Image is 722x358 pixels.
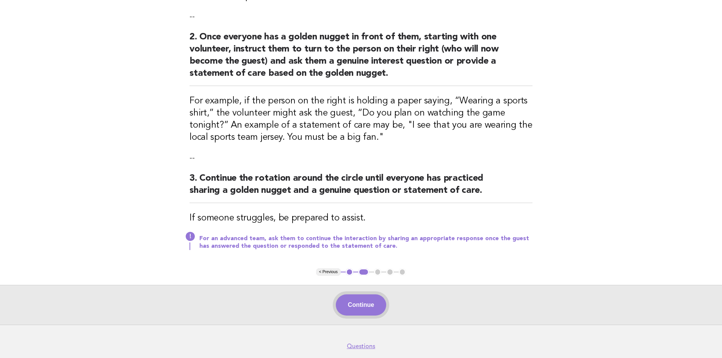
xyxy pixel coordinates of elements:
[190,153,532,163] p: --
[190,95,532,144] h3: For example, if the person on the right is holding a paper saying, “Wearing a sports shirt,” the ...
[190,212,532,224] h3: If someone struggles, be prepared to assist.
[190,31,532,86] h2: 2. Once everyone has a golden nugget in front of them, starting with one volunteer, instruct them...
[190,11,532,22] p: --
[346,268,353,276] button: 1
[336,294,386,316] button: Continue
[190,172,532,203] h2: 3. Continue the rotation around the circle until everyone has practiced sharing a golden nugget a...
[358,268,369,276] button: 2
[199,235,532,250] p: For an advanced team, ask them to continue the interaction by sharing an appropriate response onc...
[316,268,341,276] button: < Previous
[347,342,375,350] a: Questions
